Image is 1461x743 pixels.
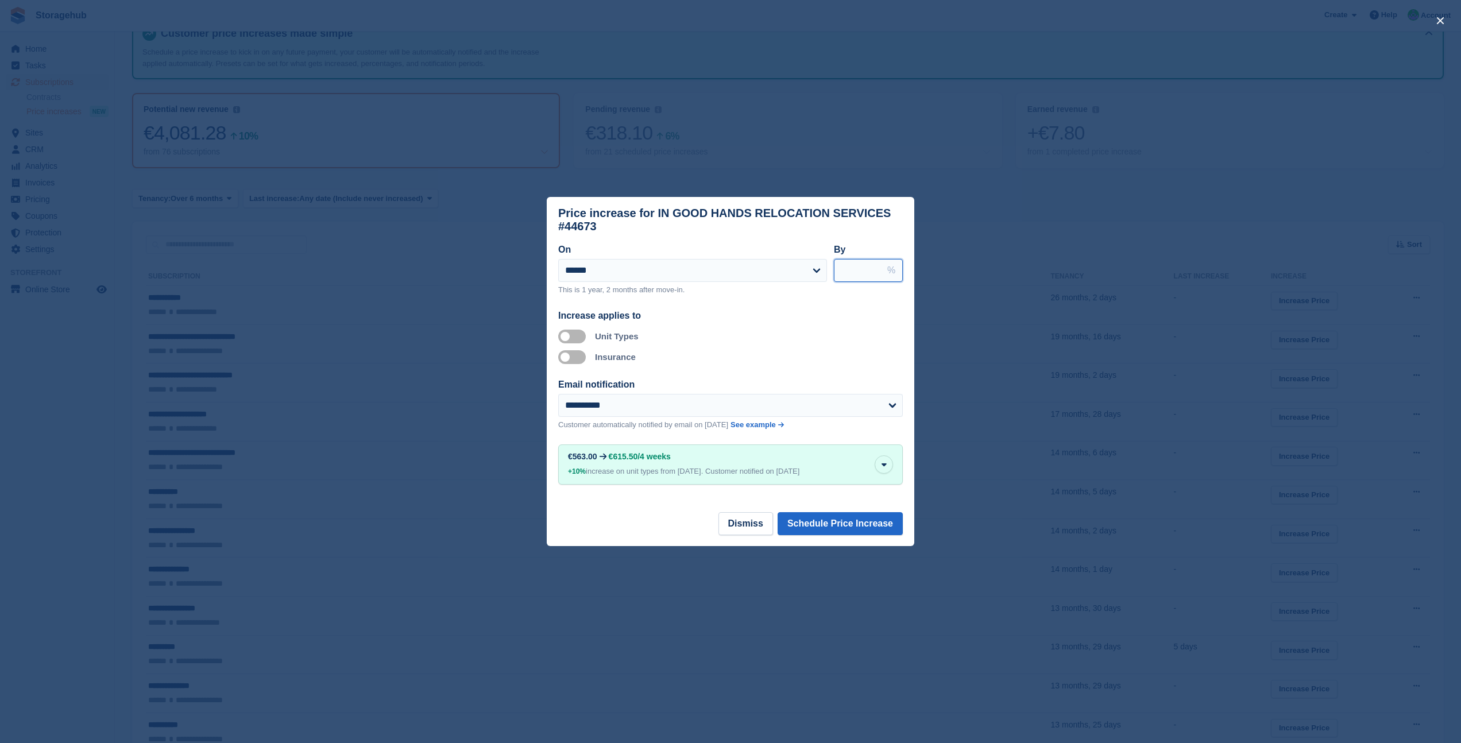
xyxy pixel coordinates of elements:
[718,512,773,535] button: Dismiss
[568,452,597,461] div: €563.00
[558,309,903,323] div: Increase applies to
[568,467,703,475] span: increase on unit types from [DATE].
[558,380,635,389] label: Email notification
[558,419,728,431] p: Customer automatically notified by email on [DATE]
[558,284,827,296] p: This is 1 year, 2 months after move-in.
[705,467,800,475] span: Customer notified on [DATE]
[558,357,590,358] label: Apply to insurance
[637,452,671,461] span: /4 weeks
[595,352,636,362] label: Insurance
[730,419,784,431] a: See example
[595,331,639,341] label: Unit Types
[558,336,590,338] label: Apply to unit types
[609,452,638,461] span: €615.50
[730,420,776,429] span: See example
[558,207,903,233] div: Price increase for IN GOOD HANDS RELOCATION SERVICES #44673
[778,512,903,535] button: Schedule Price Increase
[834,245,845,254] label: By
[1431,11,1450,30] button: close
[568,466,586,477] div: +10%
[558,245,571,254] label: On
